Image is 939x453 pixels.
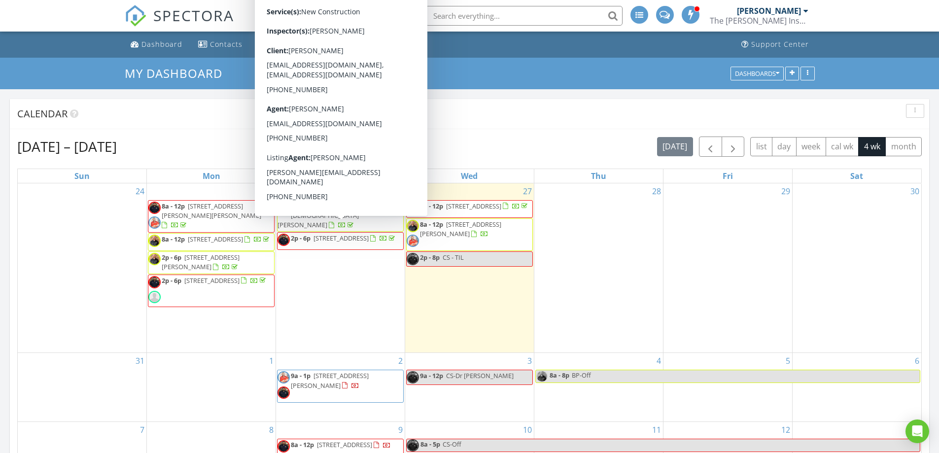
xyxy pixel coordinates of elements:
[589,169,608,183] a: Thursday
[407,202,419,214] img: img_20250109_181849.jpg
[405,353,534,422] td: Go to September 3, 2025
[291,371,369,389] a: 9a - 1p [STREET_ADDRESS][PERSON_NAME]
[521,422,534,438] a: Go to September 10, 2025
[710,16,808,26] div: The Wells Inspection Group LLC
[534,353,663,422] td: Go to September 4, 2025
[148,275,275,307] a: 2p - 6p [STREET_ADDRESS]
[779,183,792,199] a: Go to August 29, 2025
[162,202,185,210] span: 8a - 12p
[420,202,529,210] a: 8a - 12p [STREET_ADDRESS]
[278,386,290,399] img: img_20250109_181849.jpg
[407,220,419,232] img: screenshot_20250427_080621.png
[278,371,290,383] img: jonniehs.jpg
[184,276,240,285] span: [STREET_ADDRESS]
[277,200,404,232] a: 8a - 12:30p [STREET_ADDRESS][DEMOGRAPHIC_DATA][PERSON_NAME]
[858,137,886,156] button: 4 wk
[162,276,181,285] span: 2p - 6p
[148,276,161,288] img: img_20250109_181849.jpg
[278,202,290,214] img: screenshot_20250427_080621.png
[276,183,405,353] td: Go to August 26, 2025
[277,370,404,402] a: 9a - 1p [STREET_ADDRESS][PERSON_NAME]
[425,6,623,26] input: Search everything...
[201,169,222,183] a: Monday
[657,137,693,156] button: [DATE]
[572,371,591,380] span: BP-Off
[784,353,792,369] a: Go to September 5, 2025
[148,200,275,233] a: 8a - 12p [STREET_ADDRESS][PERSON_NAME][PERSON_NAME]
[459,169,480,183] a: Wednesday
[406,200,533,218] a: 8a - 12p [STREET_ADDRESS]
[162,235,185,244] span: 8a - 12p
[267,353,276,369] a: Go to September 1, 2025
[772,137,797,156] button: day
[885,137,922,156] button: month
[148,202,161,214] img: img_20250109_181849.jpg
[127,35,186,54] a: Dashboard
[134,183,146,199] a: Go to August 24, 2025
[446,371,514,380] span: CS-Dr [PERSON_NAME]
[792,353,921,422] td: Go to September 6, 2025
[405,183,534,353] td: Go to August 27, 2025
[291,371,369,389] span: [STREET_ADDRESS][PERSON_NAME]
[148,251,275,274] a: 2p - 6p [STREET_ADDRESS][PERSON_NAME]
[148,235,161,247] img: screenshot_20250427_080621.png
[291,202,323,210] span: 8a - 12:30p
[737,35,813,54] a: Support Center
[663,353,792,422] td: Go to September 5, 2025
[751,39,809,49] div: Support Center
[72,169,92,183] a: Sunday
[162,253,240,271] span: [STREET_ADDRESS][PERSON_NAME]
[420,220,501,238] span: [STREET_ADDRESS][PERSON_NAME]
[735,70,779,77] div: Dashboards
[737,6,801,16] div: [PERSON_NAME]
[750,137,772,156] button: list
[162,202,261,220] span: [STREET_ADDRESS][PERSON_NAME][PERSON_NAME]
[663,183,792,353] td: Go to August 29, 2025
[18,183,147,353] td: Go to August 24, 2025
[913,353,921,369] a: Go to September 6, 2025
[18,353,147,422] td: Go to August 31, 2025
[291,440,314,449] span: 8a - 12p
[125,5,146,27] img: The Best Home Inspection Software - Spectora
[536,370,548,383] img: screenshot_20250427_080621.png
[826,137,859,156] button: cal wk
[153,5,234,26] span: SPECTORA
[254,35,302,54] a: Settings
[162,202,261,229] a: 8a - 12p [STREET_ADDRESS][PERSON_NAME][PERSON_NAME]
[521,183,534,199] a: Go to August 27, 2025
[796,137,826,156] button: week
[848,169,865,183] a: Saturday
[138,422,146,438] a: Go to September 7, 2025
[148,216,161,229] img: jonniehs.jpg
[125,13,234,34] a: SPECTORA
[147,183,276,353] td: Go to August 25, 2025
[313,234,369,243] span: [STREET_ADDRESS]
[210,39,243,49] div: Contacts
[148,253,161,265] img: screenshot_20250427_080621.png
[392,183,405,199] a: Go to August 26, 2025
[407,235,419,247] img: jonniehs.jpg
[443,440,461,449] span: CS-Off
[905,419,929,443] div: Open Intercom Messenger
[291,234,397,243] a: 2p - 6p [STREET_ADDRESS]
[407,439,419,452] img: img_20250109_181849.jpg
[278,234,290,246] img: img_20250109_181849.jpg
[331,169,349,183] a: Tuesday
[267,422,276,438] a: Go to September 8, 2025
[722,137,745,157] button: Next
[420,220,443,229] span: 8a - 12p
[420,220,501,238] a: 8a - 12p [STREET_ADDRESS][PERSON_NAME]
[17,107,68,120] span: Calendar
[908,183,921,199] a: Go to August 30, 2025
[276,353,405,422] td: Go to September 2, 2025
[317,440,372,449] span: [STREET_ADDRESS]
[278,202,381,229] a: 8a - 12:30p [STREET_ADDRESS][DEMOGRAPHIC_DATA][PERSON_NAME]
[721,169,735,183] a: Friday
[291,371,311,380] span: 9a - 1p
[396,422,405,438] a: Go to September 9, 2025
[162,235,271,244] a: 8a - 12p [STREET_ADDRESS]
[420,371,443,380] span: 9a - 12p
[278,440,290,453] img: img_20250109_181849.jpg
[650,183,663,199] a: Go to August 28, 2025
[162,276,268,285] a: 2p - 6p [STREET_ADDRESS]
